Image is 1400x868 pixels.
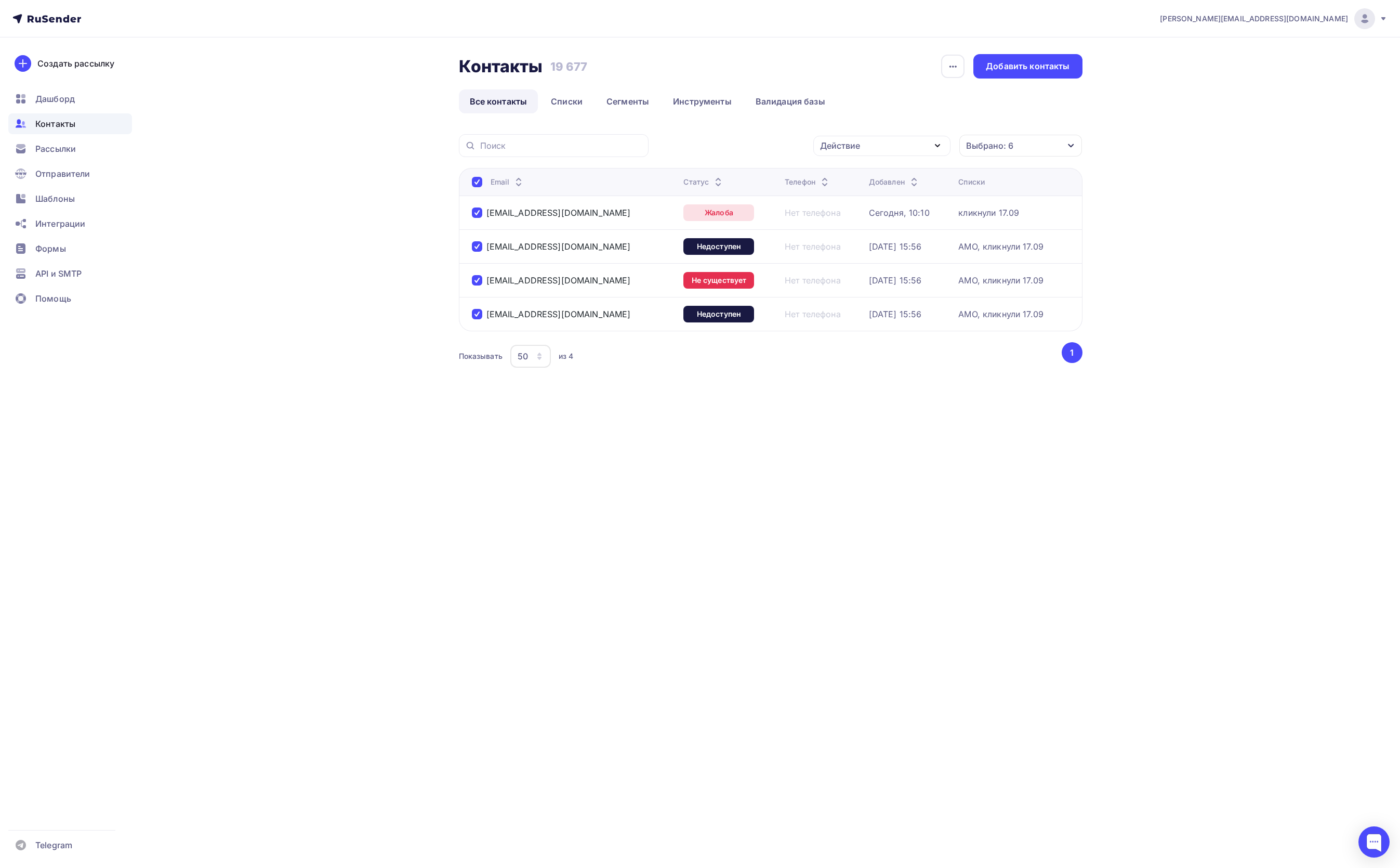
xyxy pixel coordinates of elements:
[8,188,132,209] a: Шаблоны
[785,208,841,218] a: Нет телефона
[683,177,724,187] div: Статус
[491,177,525,187] div: Email
[35,142,76,155] span: Рассылки
[596,89,660,113] a: Сегменты
[662,89,743,113] a: Инструменты
[35,118,75,130] span: Контакты
[8,238,132,259] a: Формы
[459,89,538,113] a: Все контакты
[869,241,922,252] a: [DATE] 15:56
[486,309,631,319] a: [EMAIL_ADDRESS][DOMAIN_NAME]
[559,351,574,361] div: из 4
[785,309,841,319] a: Нет телефона
[518,350,528,362] div: 50
[35,242,66,255] span: Формы
[459,351,503,361] div: Показывать
[683,238,754,255] a: Недоступен
[510,344,551,368] button: 50
[480,140,642,151] input: Поиск
[958,275,1044,286] a: АМО, кликнули 17.09
[1160,8,1388,29] a: [PERSON_NAME][EMAIL_ADDRESS][DOMAIN_NAME]
[459,56,543,77] h2: Контакты
[785,275,841,286] a: Нет телефона
[785,241,841,252] a: Нет телефона
[550,59,588,74] h3: 19 677
[486,208,631,218] a: [EMAIL_ADDRESS][DOMAIN_NAME]
[8,88,132,109] a: Дашборд
[1160,14,1348,24] span: [PERSON_NAME][EMAIL_ADDRESS][DOMAIN_NAME]
[35,167,90,180] span: Отправители
[869,177,920,187] div: Добавлен
[986,60,1069,72] div: Добавить контакты
[35,217,85,230] span: Интеграции
[8,113,132,134] a: Контакты
[959,134,1082,157] button: Выбрано: 6
[683,306,754,322] a: Недоступен
[35,267,82,280] span: API и SMTP
[8,163,132,184] a: Отправители
[966,139,1013,152] div: Выбрано: 6
[958,309,1044,319] a: АМО, кликнули 17.09
[35,292,71,305] span: Помощь
[745,89,836,113] a: Валидация базы
[486,241,631,252] a: [EMAIL_ADDRESS][DOMAIN_NAME]
[540,89,593,113] a: Списки
[35,192,75,205] span: Шаблоны
[35,93,75,105] span: Дашборд
[486,275,631,286] a: [EMAIL_ADDRESS][DOMAIN_NAME]
[820,139,860,152] div: Действие
[1060,342,1082,363] ul: Pagination
[683,272,754,289] a: Не существует
[958,177,985,187] div: Списки
[958,208,1019,218] a: кликнули 17.09
[1062,342,1082,363] button: Go to page 1
[683,204,754,221] a: Жалоба
[958,241,1044,252] a: АМО, кликнули 17.09
[35,839,72,851] span: Telegram
[785,177,831,187] div: Телефон
[813,136,950,156] button: Действие
[869,309,922,319] a: [DATE] 15:56
[37,57,114,70] div: Создать рассылку
[8,138,132,159] a: Рассылки
[869,208,930,218] a: Сегодня, 10:10
[869,275,922,286] a: [DATE] 15:56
